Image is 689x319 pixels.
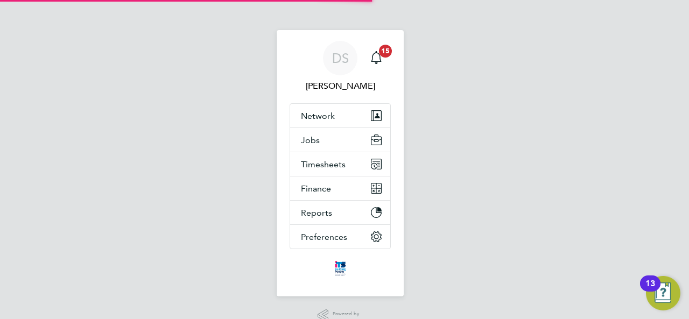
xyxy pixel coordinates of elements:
[290,176,390,200] button: Finance
[301,232,347,242] span: Preferences
[333,260,348,277] img: itsconstruction-logo-retina.png
[290,260,391,277] a: Go to home page
[365,41,387,75] a: 15
[290,225,390,249] button: Preferences
[646,276,680,310] button: Open Resource Center, 13 new notifications
[301,111,335,121] span: Network
[290,128,390,152] button: Jobs
[277,30,404,296] nav: Main navigation
[301,183,331,194] span: Finance
[379,45,392,58] span: 15
[301,159,346,169] span: Timesheets
[301,208,332,218] span: Reports
[332,51,349,65] span: DS
[290,41,391,93] a: DS[PERSON_NAME]
[290,104,390,127] button: Network
[290,80,391,93] span: David Smith
[301,135,320,145] span: Jobs
[333,309,363,318] span: Powered by
[645,283,655,297] div: 13
[290,201,390,224] button: Reports
[290,152,390,176] button: Timesheets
